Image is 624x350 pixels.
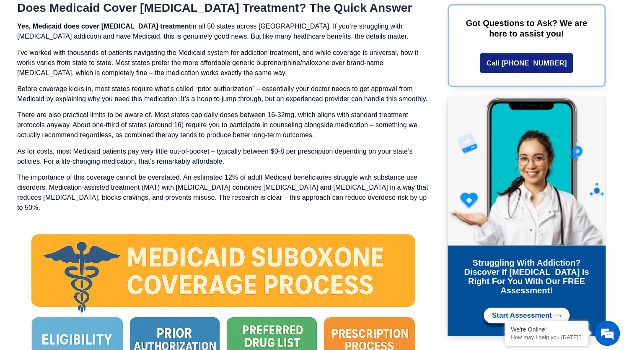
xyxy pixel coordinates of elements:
[17,172,429,213] p: The importance of this coverage cannot be overstated. An estimated 12% of adult Medicaid benefici...
[17,1,429,15] h2: Does Medicaid Cover [MEDICAL_DATA] Treatment? The Quick Answer
[511,326,582,333] div: We're Online!
[9,43,22,56] div: Navigation go back
[17,110,429,140] p: There are also practical limits to be aware of. Most states cap daily doses between 16-32mg, whic...
[454,258,599,295] h3: Struggling with addiction? Discover if [MEDICAL_DATA] is right for you with our FREE Assessment!
[480,53,573,73] a: Call [PHONE_NUMBER]
[17,48,429,78] p: I’ve worked with thousands of patients navigating the Medicaid system for addiction treatment, an...
[492,312,552,319] span: Start Assessment
[484,308,570,323] a: Start Assessment
[56,44,153,55] div: Chat with us now
[4,229,160,259] textarea: Type your message and hit 'Enter'
[49,106,116,191] span: We're online!
[137,4,158,24] div: Minimize live chat window
[511,334,582,340] p: How may I help you today?
[461,18,592,39] p: Got Questions to Ask? We are here to assist you!
[17,23,191,30] strong: Yes, Medicaid does cover [MEDICAL_DATA] treatment
[17,146,429,167] p: As for costs, most Medicaid patients pay very little out-of-pocket – typically between $0-8 per p...
[486,60,567,67] span: Call [PHONE_NUMBER]
[17,21,429,42] p: in all 50 states across [GEOGRAPHIC_DATA]. If you’re struggling with [MEDICAL_DATA] addiction and...
[448,97,606,246] img: Online Suboxone Treatment - Opioid Addiction Treatment using phone
[17,84,429,104] p: Before coverage kicks in, most states require what’s called “prior authorization” – essentially y...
